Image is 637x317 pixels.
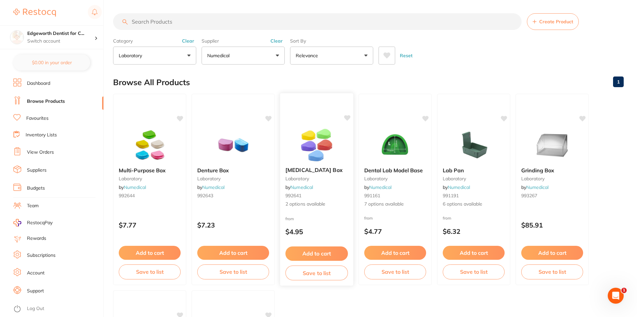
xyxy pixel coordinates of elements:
[113,38,196,44] label: Category
[285,265,348,280] button: Save to list
[197,264,269,279] button: Save to list
[364,184,392,190] span: by
[197,167,229,174] span: Denture Box
[443,193,459,199] span: 991191
[13,9,56,17] img: Restocq Logo
[197,221,269,229] p: $7.23
[521,176,583,181] small: laboratory
[369,184,392,190] a: Numedical
[621,288,627,293] span: 1
[202,47,285,65] button: Numedical
[27,80,50,87] a: Dashboard
[212,129,255,162] img: Denture Box
[27,30,94,37] h4: Edgeworth Dentist for Chickens
[521,184,549,190] span: by
[364,264,426,279] button: Save to list
[364,193,380,199] span: 991161
[13,55,90,71] button: $0.00 in your order
[398,47,414,65] button: Reset
[285,184,313,190] span: by
[521,167,583,173] b: Grinding Box
[27,38,94,45] p: Switch account
[119,167,181,173] b: Multi-Purpose Box
[452,129,495,162] img: Lab Pan
[539,19,573,24] span: Create Product
[27,149,54,156] a: View Orders
[119,167,166,174] span: Multi-Purpose Box
[180,38,196,44] button: Clear
[119,184,146,190] span: by
[113,47,196,65] button: laboratory
[207,52,232,59] p: Numedical
[285,193,301,199] span: 992641
[364,228,426,235] p: $4.77
[197,184,225,190] span: by
[119,221,181,229] p: $7.77
[521,167,554,174] span: Grinding Box
[285,201,348,208] span: 2 options available
[27,270,45,276] a: Account
[27,288,44,294] a: Support
[27,235,46,242] a: Rewards
[27,98,65,105] a: Browse Products
[268,38,285,44] button: Clear
[27,167,47,174] a: Suppliers
[27,203,39,209] a: Team
[290,47,373,65] button: Relevance
[285,246,348,261] button: Add to cart
[613,75,624,88] a: 1
[27,252,56,259] a: Subscriptions
[521,246,583,260] button: Add to cart
[364,167,423,174] span: Dental Lab Model Base
[124,184,146,190] a: Numedical
[26,132,57,138] a: Inventory Lists
[10,31,24,44] img: Edgeworth Dentist for Chickens
[443,228,505,235] p: $6.32
[521,264,583,279] button: Save to list
[364,216,373,221] span: from
[13,219,53,227] a: RestocqPay
[443,216,451,221] span: from
[443,184,470,190] span: by
[13,219,21,227] img: RestocqPay
[521,193,537,199] span: 993267
[285,167,348,173] b: Retainer Box
[531,129,574,162] img: Grinding Box
[295,128,338,162] img: Retainer Box
[443,167,464,174] span: Lab Pan
[13,304,101,314] button: Log Out
[197,167,269,173] b: Denture Box
[119,246,181,260] button: Add to cart
[364,201,426,208] span: 7 options available
[290,38,373,44] label: Sort By
[113,13,522,30] input: Search Products
[27,220,53,226] span: RestocqPay
[13,5,56,20] a: Restocq Logo
[27,305,44,312] a: Log Out
[290,184,313,190] a: Numedical
[296,52,321,59] p: Relevance
[443,176,505,181] small: laboratory
[119,52,145,59] p: laboratory
[285,167,343,173] span: [MEDICAL_DATA] Box
[443,201,505,208] span: 6 options available
[197,193,213,199] span: 992643
[27,185,45,192] a: Budgets
[448,184,470,190] a: Numedical
[527,13,579,30] button: Create Product
[443,246,505,260] button: Add to cart
[119,176,181,181] small: laboratory
[521,221,583,229] p: $85.91
[128,129,171,162] img: Multi-Purpose Box
[608,288,624,304] iframe: Intercom live chat
[443,264,505,279] button: Save to list
[113,78,190,87] h2: Browse All Products
[26,115,49,122] a: Favourites
[374,129,417,162] img: Dental Lab Model Base
[364,176,426,181] small: laboratory
[119,193,135,199] span: 992644
[526,184,549,190] a: Numedical
[197,246,269,260] button: Add to cart
[119,264,181,279] button: Save to list
[285,176,348,181] small: laboratory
